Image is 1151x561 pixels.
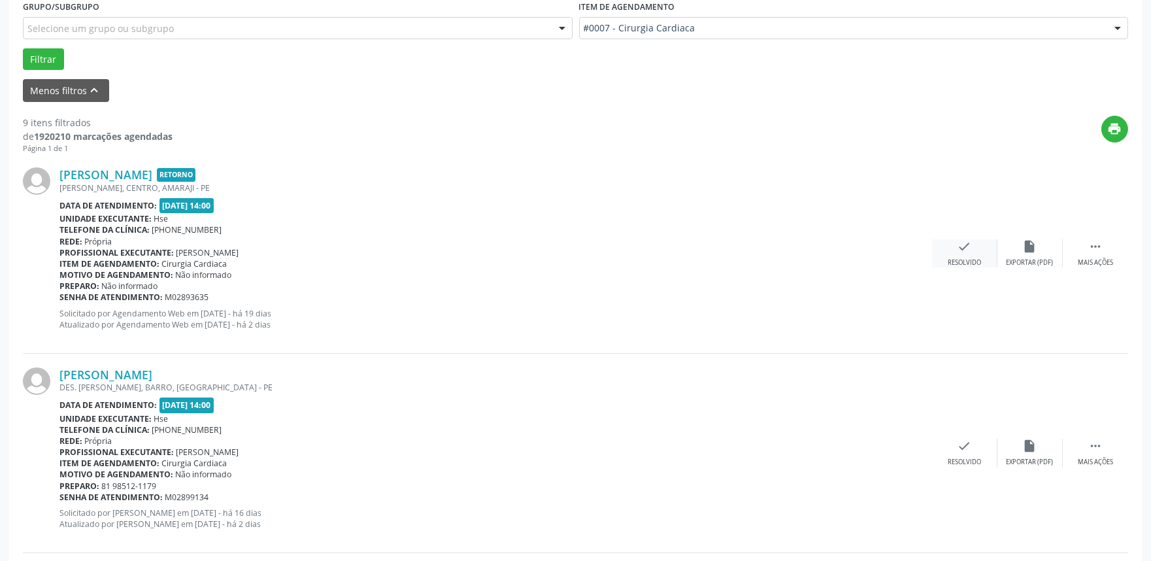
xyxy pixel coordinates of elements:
span: M02893635 [165,292,209,303]
div: 9 itens filtrados [23,116,173,129]
div: Mais ações [1078,458,1113,467]
span: Selecione um grupo ou subgrupo [27,22,174,35]
b: Preparo: [59,481,99,492]
b: Unidade executante: [59,213,152,224]
b: Motivo de agendamento: [59,469,173,480]
span: Cirurgia Cardiaca [162,258,227,269]
span: [DATE] 14:00 [159,398,214,413]
i: keyboard_arrow_up [88,83,102,97]
div: Página 1 de 1 [23,143,173,154]
span: [PHONE_NUMBER] [152,224,222,235]
span: Não informado [176,269,232,280]
div: Exportar (PDF) [1007,458,1054,467]
div: de [23,129,173,143]
i: insert_drive_file [1023,239,1037,254]
span: [PERSON_NAME] [176,247,239,258]
button: print [1101,116,1128,143]
span: Retorno [157,168,195,182]
span: Cirurgia Cardiaca [162,458,227,469]
div: Resolvido [948,458,981,467]
b: Preparo: [59,280,99,292]
b: Unidade executante: [59,413,152,424]
b: Telefone da clínica: [59,224,150,235]
i: insert_drive_file [1023,439,1037,453]
div: Mais ações [1078,258,1113,267]
span: 81 98512-1179 [102,481,157,492]
span: Hse [154,213,169,224]
button: Filtrar [23,48,64,71]
b: Senha de atendimento: [59,292,163,303]
span: #0007 - Cirurgia Cardiaca [584,22,1102,35]
span: Própria [85,435,112,447]
div: Resolvido [948,258,981,267]
a: [PERSON_NAME] [59,167,152,182]
span: [DATE] 14:00 [159,198,214,213]
span: Não informado [102,280,158,292]
b: Rede: [59,236,82,247]
b: Item de agendamento: [59,458,159,469]
i:  [1088,239,1103,254]
p: Solicitado por Agendamento Web em [DATE] - há 19 dias Atualizado por Agendamento Web em [DATE] - ... [59,308,932,330]
span: Não informado [176,469,232,480]
i:  [1088,439,1103,453]
i: check [958,439,972,453]
div: [PERSON_NAME], CENTRO, AMARAJI - PE [59,182,932,194]
b: Profissional executante: [59,247,174,258]
span: Hse [154,413,169,424]
b: Data de atendimento: [59,399,157,411]
p: Solicitado por [PERSON_NAME] em [DATE] - há 16 dias Atualizado por [PERSON_NAME] em [DATE] - há 2... [59,507,932,530]
b: Telefone da clínica: [59,424,150,435]
b: Data de atendimento: [59,200,157,211]
strong: 1920210 marcações agendadas [34,130,173,143]
span: [PHONE_NUMBER] [152,424,222,435]
img: img [23,167,50,195]
div: DES. [PERSON_NAME], BARRO, [GEOGRAPHIC_DATA] - PE [59,382,932,393]
i: print [1108,122,1122,136]
b: Rede: [59,435,82,447]
b: Motivo de agendamento: [59,269,173,280]
div: Exportar (PDF) [1007,258,1054,267]
i: check [958,239,972,254]
span: Própria [85,236,112,247]
a: [PERSON_NAME] [59,367,152,382]
b: Senha de atendimento: [59,492,163,503]
b: Item de agendamento: [59,258,159,269]
button: Menos filtroskeyboard_arrow_up [23,79,109,102]
span: [PERSON_NAME] [176,447,239,458]
span: M02899134 [165,492,209,503]
b: Profissional executante: [59,447,174,458]
img: img [23,367,50,395]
